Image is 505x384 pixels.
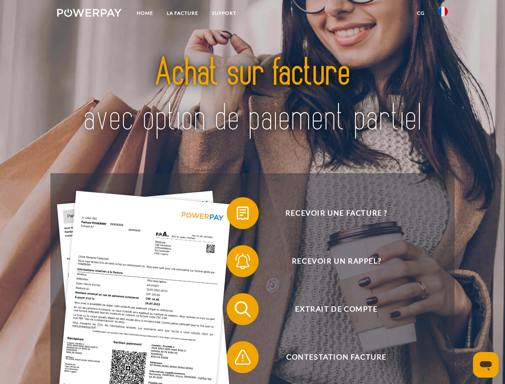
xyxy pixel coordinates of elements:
img: qb_search.svg [233,299,253,319]
img: title-powerpay_fr.svg [76,38,429,153]
iframe: Bouton de lancement de la fenêtre de messagerie [473,352,499,378]
button: Extrait de compte [227,293,435,325]
img: qb_bell.svg [233,251,253,271]
button: Contestation Facture [227,341,435,373]
span: Contestation Facture [238,341,434,373]
img: logo-powerpay-white.svg [57,9,122,17]
button: Recevoir une facture ? [227,197,435,229]
img: qb_bill.svg [233,203,253,223]
img: fr [438,7,448,16]
a: Home [130,6,160,20]
button: Recevoir un rappel? [227,245,435,277]
span: Recevoir un rappel? [238,245,434,277]
a: LA FACTURE [160,6,205,20]
img: qb_warning.svg [233,347,253,367]
span: Extrait de compte [238,293,434,325]
a: CG [410,6,431,20]
span: Recevoir une facture ? [238,197,434,229]
a: Support [205,6,243,20]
